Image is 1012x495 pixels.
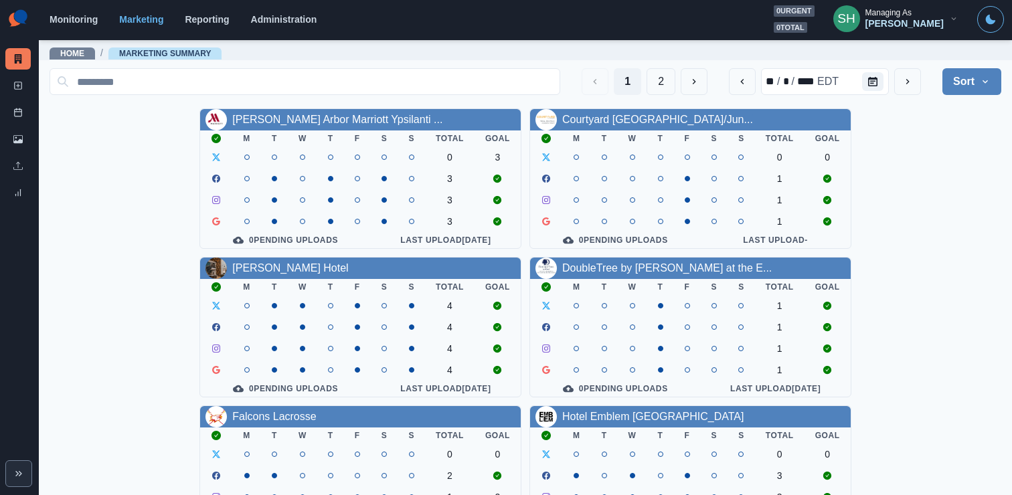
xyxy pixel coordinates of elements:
a: Reporting [185,14,229,25]
th: W [618,130,647,146]
th: W [618,279,647,295]
a: DoubleTree by [PERSON_NAME] at the E... [562,262,772,274]
th: S [701,427,728,443]
div: 0 Pending Uploads [541,383,690,394]
th: T [591,427,618,443]
div: day [782,74,790,90]
th: Goal [805,130,851,146]
th: T [647,279,674,295]
span: 0 total [774,22,807,33]
div: / [776,74,781,90]
div: 1 [766,216,794,227]
span: / [100,46,103,60]
a: Courtyard [GEOGRAPHIC_DATA]/Jun... [562,114,753,125]
th: F [344,427,371,443]
div: 0 Pending Uploads [541,235,690,245]
button: Page 2 [647,68,675,95]
div: Managing As [865,8,912,17]
th: Total [755,279,805,295]
div: month [764,74,776,90]
th: T [317,427,344,443]
th: W [288,427,317,443]
th: Total [425,427,475,443]
a: Marketing Summary [5,48,31,70]
th: T [647,427,674,443]
div: / [790,74,796,90]
th: W [288,130,317,146]
button: Calendar [862,72,883,91]
button: Previous [582,68,608,95]
th: S [701,279,728,295]
div: 1 [766,173,794,184]
button: next [894,68,921,95]
th: M [232,130,261,146]
div: 0 [436,449,464,460]
button: Next Media [681,68,707,95]
th: T [317,279,344,295]
button: Sort [942,68,1001,95]
div: 0 [436,152,464,163]
div: year [796,74,816,90]
div: 0 Pending Uploads [211,383,360,394]
img: 721892874813421 [535,406,557,427]
th: M [562,130,591,146]
th: S [371,130,398,146]
img: 389951137540893 [205,258,227,279]
a: Hotel Emblem [GEOGRAPHIC_DATA] [562,411,744,422]
div: 3 [766,470,794,481]
div: 4 [436,300,464,311]
th: M [232,279,261,295]
th: S [728,427,755,443]
div: time zone [816,74,840,90]
a: Uploads [5,155,31,177]
nav: breadcrumb [50,46,222,60]
div: Date [764,74,840,90]
th: S [728,279,755,295]
div: 1 [766,343,794,354]
th: S [701,130,728,146]
th: Goal [805,427,851,443]
img: 147530585192 [535,258,557,279]
a: Monitoring [50,14,98,25]
div: 3 [436,173,464,184]
a: [PERSON_NAME] Hotel [232,262,348,274]
th: M [562,279,591,295]
div: Last Upload [DATE] [711,383,840,394]
th: F [344,130,371,146]
th: T [261,130,288,146]
th: F [674,279,701,295]
th: T [261,427,288,443]
th: Total [425,279,475,295]
th: S [398,130,425,146]
th: Goal [475,427,521,443]
th: S [371,279,398,295]
div: 1 [766,300,794,311]
div: Last Upload [DATE] [382,383,510,394]
img: 395253003993362 [205,406,227,427]
a: Home [60,49,84,58]
a: New Post [5,75,31,96]
img: 592041627630574 [535,109,557,130]
th: T [317,130,344,146]
a: Marketing Summary [119,49,212,58]
a: Post Schedule [5,102,31,123]
div: 3 [436,216,464,227]
span: 0 urgent [774,5,815,17]
th: Goal [475,130,521,146]
div: 1 [766,195,794,205]
th: S [398,279,425,295]
img: 176947029223 [205,109,227,130]
button: Expand [5,460,32,487]
div: 4 [436,343,464,354]
th: T [647,130,674,146]
a: Marketing [119,14,163,25]
th: S [398,427,425,443]
div: 1 [766,365,794,375]
div: 1 [766,322,794,332]
th: S [728,130,755,146]
th: F [674,130,701,146]
a: Media Library [5,128,31,150]
div: 3 [436,195,464,205]
a: [PERSON_NAME] Arbor Marriott Ypsilanti ... [232,114,442,125]
div: Sara Haas [837,3,855,35]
